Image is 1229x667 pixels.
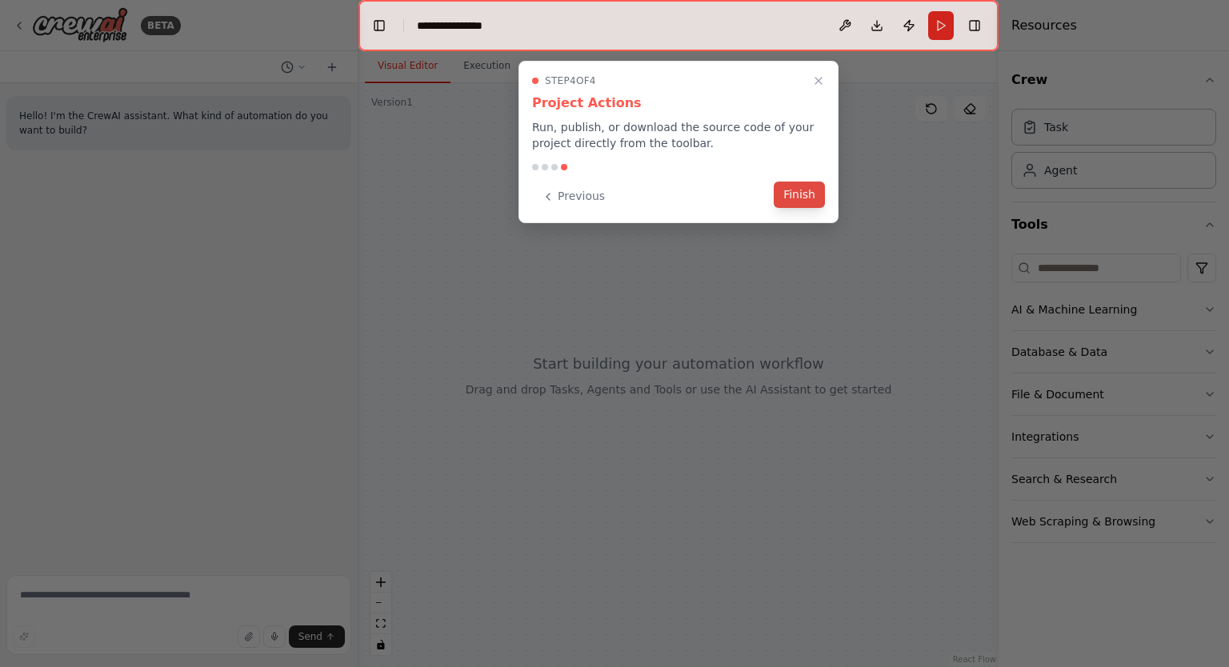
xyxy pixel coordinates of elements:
[532,119,825,151] p: Run, publish, or download the source code of your project directly from the toolbar.
[545,74,596,87] span: Step 4 of 4
[532,94,825,113] h3: Project Actions
[774,182,825,208] button: Finish
[368,14,390,37] button: Hide left sidebar
[532,183,614,210] button: Previous
[809,71,828,90] button: Close walkthrough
